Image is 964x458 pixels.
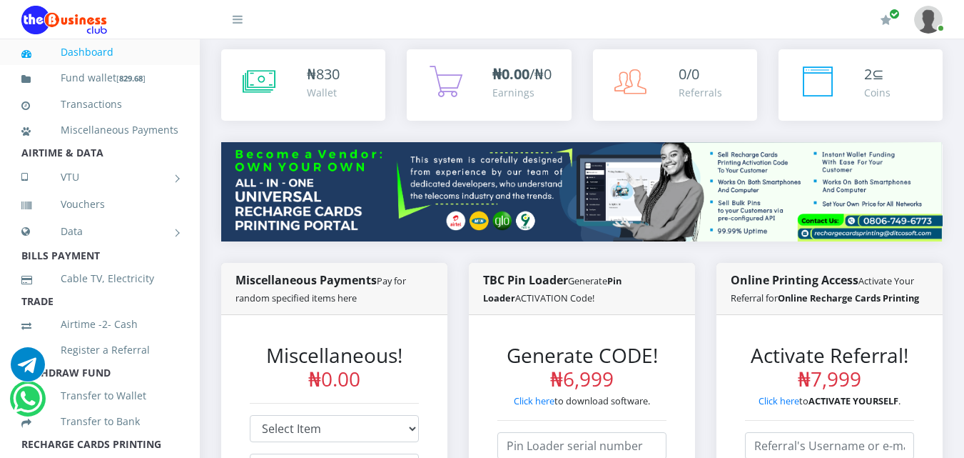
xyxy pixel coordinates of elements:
[483,274,621,304] small: Generate ACTIVATION Code!
[21,6,107,34] img: Logo
[514,394,554,407] a: Click here
[881,14,891,26] i: Renew/Upgrade Subscription
[21,61,178,95] a: Fund wallet[829.68]
[758,394,799,407] a: Click here
[514,394,650,407] small: to download software.
[483,272,621,305] strong: TBC Pin Loader
[21,36,178,69] a: Dashboard
[119,73,143,84] b: 829.68
[21,379,178,412] a: Transfer to Wallet
[778,292,919,304] b: Online Recharge Cards Printing
[21,114,178,146] a: Miscellaneous Payments
[483,274,621,304] b: Pin Loader
[745,344,914,392] h3: Activate Referral!
[316,64,340,84] span: 830
[889,9,900,19] span: Renew/Upgrade Subscription
[21,214,178,249] a: Data
[679,85,722,100] div: Referrals
[21,188,178,221] a: Vouchers
[731,272,919,305] strong: Online Printing Access
[593,49,757,121] a: 0/0 Referrals
[864,64,872,84] span: 2
[864,85,891,100] div: Coins
[21,308,178,341] a: Airtime -2- Cash
[21,405,178,438] a: Transfer to Bank
[11,358,45,382] a: Chat for support
[492,64,552,84] span: /₦0
[307,64,340,85] div: ₦
[492,85,552,100] div: Earnings
[798,365,861,392] span: ₦7,999
[914,6,943,34] img: User
[308,365,360,392] span: ₦0.00
[307,85,340,100] div: Wallet
[497,344,666,392] h3: Generate CODE!
[808,394,898,407] strong: ACTIVATE YOURSELF
[679,64,699,84] span: 0/0
[21,334,178,367] a: Register a Referral
[21,262,178,295] a: Cable TV, Electricity
[235,272,406,305] strong: Miscellaneous Payments
[864,64,891,85] div: ⊆
[250,344,419,392] h3: Miscellaneous!
[221,142,943,242] img: multitenant_rcp.png
[758,394,900,407] small: to .
[235,274,406,304] small: Pay for random specified items here
[21,88,178,121] a: Transactions
[116,73,146,84] small: [ ]
[21,159,178,195] a: VTU
[731,274,919,304] small: Activate Your Referral for
[221,49,385,121] a: ₦830 Wallet
[550,365,614,392] span: ₦6,999
[492,64,529,84] b: ₦0.00
[13,392,42,416] a: Chat for support
[407,49,571,121] a: ₦0.00/₦0 Earnings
